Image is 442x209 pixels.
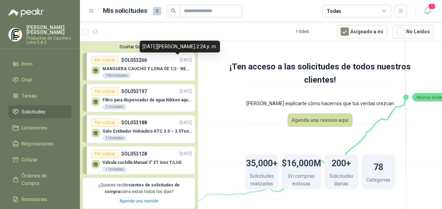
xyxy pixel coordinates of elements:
a: Por cotizarSOL053188[DATE] Gato Estibador Hidráulico KTC 3.0 – 3.5Ton 1.2mt HPT1 Unidades [83,115,195,143]
button: 1 [421,5,434,17]
a: Chat [8,73,72,86]
div: 1 - 0 de 0 [296,26,331,37]
span: Chat [22,76,32,84]
button: Ocultar Solicitudes [83,44,195,49]
b: cientos de solicitudes de compra [105,183,180,194]
a: Órdenes de Compra [8,169,72,190]
a: Remisiones [8,193,72,206]
h1: 78 [374,159,383,174]
a: Por cotizarSOL053197[DATE] Filtro para dispensador de agua Nikken aqua pour deluxe2 Unidades [83,84,195,112]
div: Por cotizar [91,150,118,158]
span: search [171,8,176,13]
span: Negociaciones [22,140,54,148]
p: Solicitudes realizadas [245,172,278,189]
p: Filtro para dispensador de agua Nikken aqua pour deluxe [103,98,192,102]
div: Por cotizar [91,87,118,95]
p: SOL053197 [121,87,147,95]
p: [DATE] [180,57,192,64]
h1: Mis solicitudes [103,6,147,16]
span: Licitaciones [22,124,47,132]
button: No Leídos [393,25,434,38]
div: [DATE][PERSON_NAME] 2:24 p. m. [140,41,220,52]
a: Por cotizarSOL053266[DATE] MANGUERA CAUCHO Y LONA DE 1/2 - NEGRA100 Unidades [83,53,195,81]
a: Negociaciones [8,137,72,150]
a: Por cotizarSOL053128[DATE] Valvula cuchilla Manual 3" ET inox T/LUG1 Unidades [83,147,195,174]
p: ¿Quieres recibir como estas todos los días? [87,182,191,195]
span: Solicitudes [22,108,46,116]
p: Solicitudes diarias [325,172,358,189]
a: Solicitudes [8,105,72,118]
div: 1 Unidades [103,135,126,141]
p: [DATE] [180,151,192,157]
a: Cotizar [8,153,72,166]
p: SOL053128 [121,150,147,158]
img: Company Logo [9,28,22,41]
p: MANGUERA CAUCHO Y LONA DE 1/2 - NEGRA [103,66,192,71]
button: Agenda una reunion aquí [288,114,352,127]
div: 1 Unidades [103,167,126,172]
p: Productos de Caucho y Lona S.A.S [26,36,72,44]
p: En compras exitosas [282,172,321,189]
div: Por cotizar [91,118,118,127]
button: Asignado a mi [337,25,387,38]
h1: 200+ [331,155,351,170]
a: Agenda una reunión [120,199,158,203]
span: Remisiones [22,195,47,203]
h1: 35,000+ [246,155,278,170]
p: [DATE] [180,88,192,95]
div: Por cotizar [91,56,118,64]
a: Tareas [8,89,72,102]
div: Todas [327,7,341,15]
a: Licitaciones [8,121,72,134]
p: Gato Estibador Hidráulico KTC 3.0 – 3.5Ton 1.2mt HPT [103,129,192,134]
div: 2 Unidades [103,104,126,110]
span: 1 [428,3,436,10]
p: Valvula cuchilla Manual 3" ET inox T/LUG [103,160,182,165]
h1: $16,000M [282,155,321,170]
p: [DATE] [180,119,192,126]
span: Tareas [22,92,37,100]
img: Logo peakr [8,8,44,17]
span: Inicio [22,60,33,68]
p: [PERSON_NAME] [PERSON_NAME] [26,25,72,35]
span: 0 [153,7,161,15]
span: Cotizar [22,156,38,164]
span: Órdenes de Compra [22,172,65,187]
p: Categorias [366,176,390,185]
div: 100 Unidades [103,73,131,78]
p: SOL053188 [121,119,147,126]
p: SOL053266 [121,56,147,64]
a: Inicio [8,57,72,70]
